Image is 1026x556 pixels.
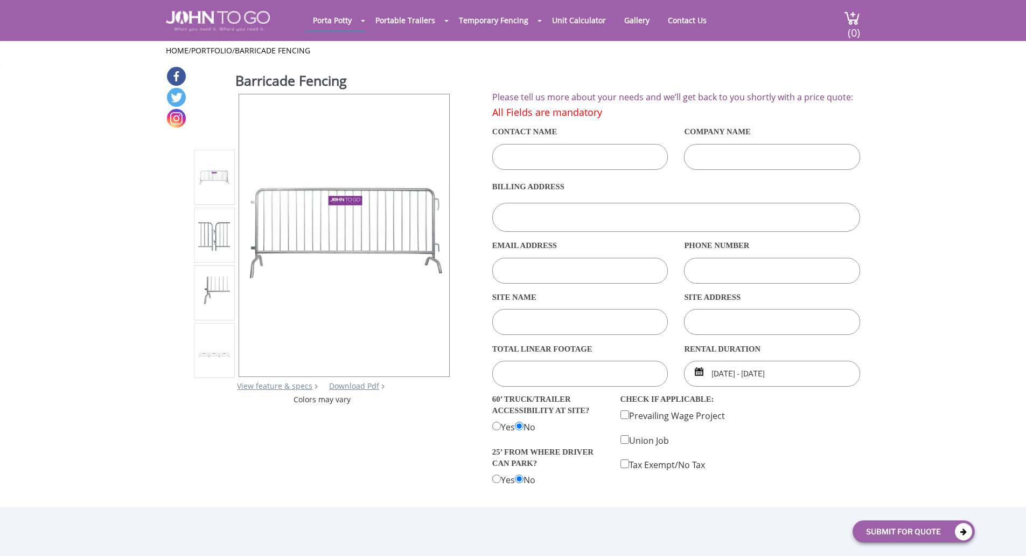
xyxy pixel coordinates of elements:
label: 25’ from where driver can park? [492,444,604,471]
label: Total linear footage [492,340,668,358]
a: View feature & specs [237,381,312,391]
a: Temporary Fencing [451,10,536,31]
h1: Barricade Fencing [235,71,451,93]
a: Barricade Fencing [235,45,310,56]
img: JOHN to go [166,11,270,31]
label: Company Name [684,123,860,141]
a: Twitter [167,88,186,107]
a: Gallery [616,10,658,31]
img: Product [198,167,230,188]
span: (0) [847,17,860,40]
img: Product [198,219,230,251]
ul: / / [166,45,860,56]
label: Phone Number [684,237,860,255]
label: Site Name [492,288,668,306]
div: Colors may vary [194,394,451,405]
a: Portable Trailers [367,10,443,31]
a: Porta Potty [305,10,360,31]
img: chevron.png [381,384,385,389]
label: Contact Name [492,123,668,141]
label: Site Address [684,288,860,306]
img: right arrow icon [315,384,318,389]
div: Prevailing Wage Project Union Job Tax Exempt/No Tax [612,392,741,471]
label: Email Address [492,237,668,255]
img: Product [239,165,449,305]
a: Instagram [167,109,186,128]
img: cart a [844,11,860,25]
button: Submit For Quote [853,520,975,543]
img: Product [198,277,230,308]
h2: Please tell us more about your needs and we’ll get back to you shortly with a price quote: [492,93,860,102]
a: Home [166,45,189,56]
label: check if applicable: [620,392,732,407]
a: Contact Us [660,10,715,31]
label: rental duration [684,340,860,358]
label: Billing Address [492,174,860,200]
a: Download Pdf [329,381,379,391]
a: Unit Calculator [544,10,614,31]
div: Yes No Yes No [484,392,612,486]
img: Product [198,353,230,358]
input: Start date | End date [684,361,860,387]
h4: All Fields are mandatory [492,107,860,118]
a: Facebook [167,67,186,86]
a: Portfolio [191,45,232,56]
label: 60’ TRUCK/TRAILER ACCESSIBILITY AT SITE? [492,392,604,418]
